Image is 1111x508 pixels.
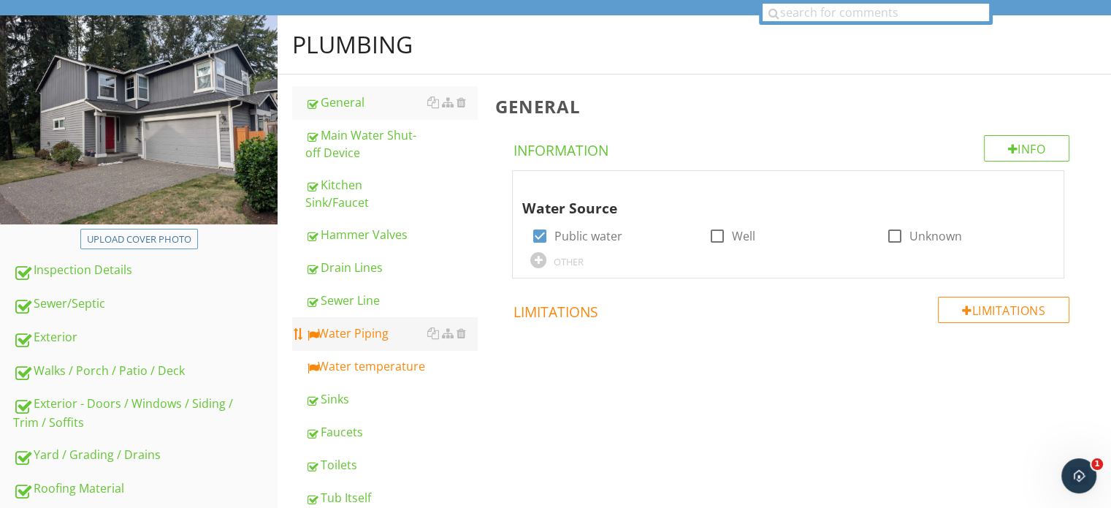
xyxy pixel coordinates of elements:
[13,328,278,347] div: Exterior
[292,30,413,59] div: Plumbing
[732,229,755,243] label: Well
[305,176,477,211] div: Kitchen Sink/Faucet
[305,226,477,243] div: Hammer Valves
[13,362,278,381] div: Walks / Porch / Patio / Deck
[522,177,1028,219] div: Water Source
[305,390,477,408] div: Sinks
[554,229,622,243] label: Public water
[305,292,477,309] div: Sewer Line
[305,126,477,162] div: Main Water Shut-off Device
[13,446,278,465] div: Yard / Grading / Drains
[1061,458,1096,493] iframe: Intercom live chat
[13,295,278,314] div: Sewer/Septic
[513,297,1069,322] h4: Limitations
[305,357,477,375] div: Water temperature
[13,395,278,431] div: Exterior - Doors / Windows / Siding / Trim / Soffits
[984,135,1070,162] div: Info
[305,456,477,474] div: Toilets
[13,261,278,280] div: Inspection Details
[87,232,191,247] div: Upload cover photo
[1091,458,1103,470] span: 1
[938,297,1069,323] div: Limitations
[13,479,278,498] div: Roofing Material
[305,423,477,441] div: Faucets
[305,489,477,507] div: Tub Itself
[495,96,1088,116] h3: General
[513,135,1069,160] h4: Information
[80,229,198,249] button: Upload cover photo
[305,94,477,111] div: General
[553,256,583,268] div: OTHER
[305,325,477,342] div: Water Piping
[909,229,962,243] label: Unknown
[763,4,989,21] input: search for comments
[305,259,477,276] div: Drain Lines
